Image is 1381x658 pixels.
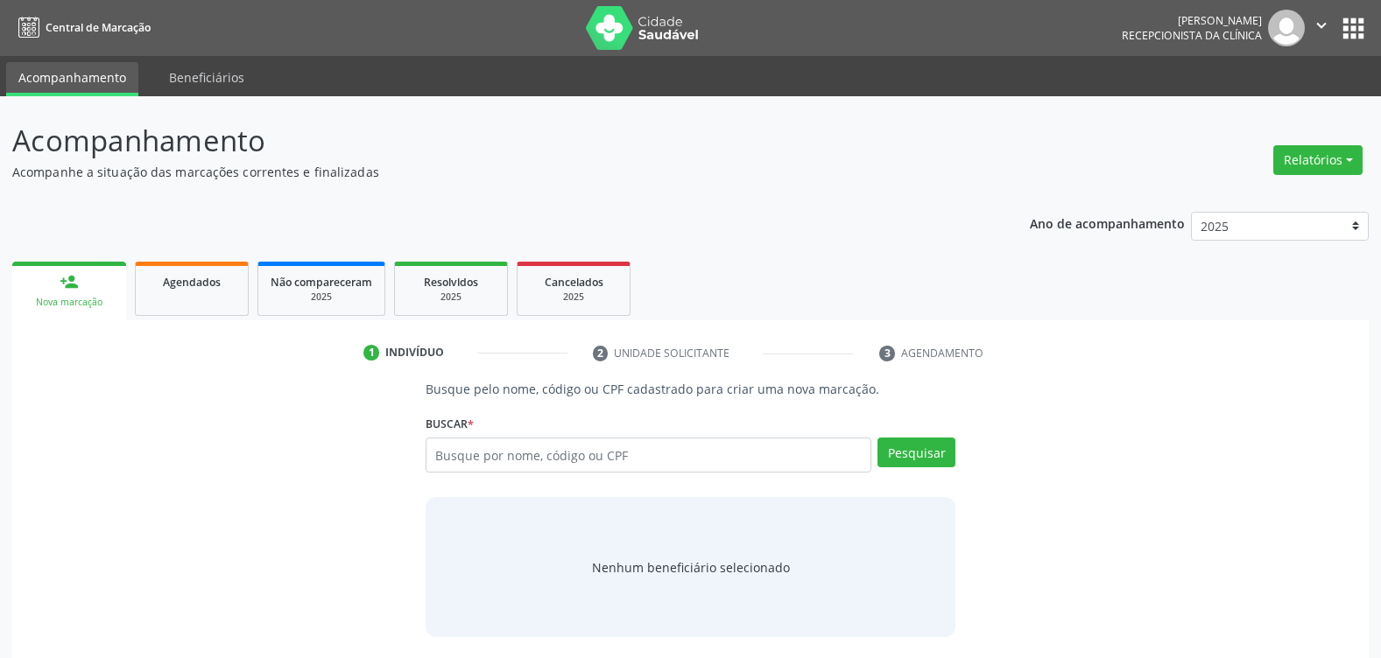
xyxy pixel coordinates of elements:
span: Central de Marcação [46,20,151,35]
div: 1 [363,345,379,360]
a: Central de Marcação [12,13,151,42]
span: Agendados [163,275,221,290]
div: Indivíduo [385,345,444,360]
span: Recepcionista da clínica [1122,28,1262,43]
span: Nenhum beneficiário selecionado [592,558,790,577]
button: apps [1338,13,1369,44]
button:  [1305,10,1338,46]
span: Não compareceram [271,275,372,290]
p: Acompanhe a situação das marcações correntes e finalizadas [12,163,962,181]
div: [PERSON_NAME] [1122,13,1262,28]
div: Nova marcação [25,296,114,309]
a: Acompanhamento [6,62,138,96]
span: Cancelados [545,275,603,290]
i:  [1312,16,1331,35]
div: 2025 [530,290,617,304]
p: Acompanhamento [12,119,962,163]
div: 2025 [271,290,372,304]
img: img [1268,10,1305,46]
span: Resolvidos [424,275,478,290]
div: 2025 [407,290,495,304]
a: Beneficiários [157,62,257,93]
div: person_add [60,272,79,291]
p: Ano de acompanhamento [1030,212,1185,234]
button: Pesquisar [877,437,955,467]
p: Busque pelo nome, código ou CPF cadastrado para criar uma nova marcação. [426,380,956,398]
label: Buscar [426,410,474,437]
button: Relatórios [1273,145,1363,175]
input: Busque por nome, código ou CPF [426,437,872,472]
